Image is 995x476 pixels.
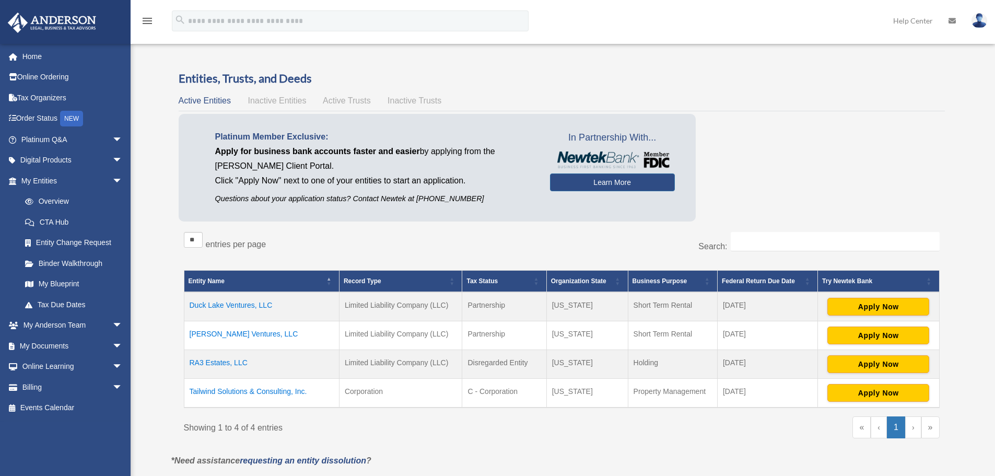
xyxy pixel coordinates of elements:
[112,315,133,336] span: arrow_drop_down
[248,96,306,105] span: Inactive Entities
[174,14,186,26] i: search
[905,416,921,438] a: Next
[462,350,546,379] td: Disregarded Entity
[112,170,133,192] span: arrow_drop_down
[7,46,138,67] a: Home
[546,350,628,379] td: [US_STATE]
[462,292,546,321] td: Partnership
[240,456,366,465] a: requesting an entity dissolution
[141,15,154,27] i: menu
[15,212,133,233] a: CTA Hub
[698,242,727,251] label: Search:
[112,129,133,150] span: arrow_drop_down
[184,416,554,435] div: Showing 1 to 4 of 4 entries
[7,87,138,108] a: Tax Organizers
[323,96,371,105] span: Active Trusts
[7,67,138,88] a: Online Ordering
[555,152,670,168] img: NewtekBankLogoSM.png
[112,356,133,378] span: arrow_drop_down
[462,271,546,293] th: Tax Status: Activate to sort
[15,294,133,315] a: Tax Due Dates
[189,277,225,285] span: Entity Name
[112,150,133,171] span: arrow_drop_down
[546,271,628,293] th: Organization State: Activate to sort
[827,327,929,344] button: Apply Now
[971,13,987,28] img: User Pic
[339,271,462,293] th: Record Type: Activate to sort
[7,398,138,419] a: Events Calendar
[344,277,381,285] span: Record Type
[388,96,441,105] span: Inactive Trusts
[871,416,887,438] a: Previous
[827,298,929,316] button: Apply Now
[550,130,675,146] span: In Partnership With...
[339,321,462,350] td: Limited Liability Company (LLC)
[15,191,128,212] a: Overview
[887,416,905,438] a: 1
[550,173,675,191] a: Learn More
[339,379,462,408] td: Corporation
[184,292,339,321] td: Duck Lake Ventures, LLC
[628,379,717,408] td: Property Management
[112,335,133,357] span: arrow_drop_down
[184,350,339,379] td: RA3 Estates, LLC
[7,108,138,130] a: Order StatusNEW
[215,192,534,205] p: Questions about your application status? Contact Newtek at [PHONE_NUMBER]
[215,130,534,144] p: Platinum Member Exclusive:
[462,321,546,350] td: Partnership
[7,356,138,377] a: Online Learningarrow_drop_down
[717,271,817,293] th: Federal Return Due Date: Activate to sort
[179,71,945,87] h3: Entities, Trusts, and Deeds
[628,350,717,379] td: Holding
[7,150,138,171] a: Digital Productsarrow_drop_down
[717,292,817,321] td: [DATE]
[339,350,462,379] td: Limited Liability Company (LLC)
[15,253,133,274] a: Binder Walkthrough
[717,350,817,379] td: [DATE]
[827,355,929,373] button: Apply Now
[852,416,871,438] a: First
[112,377,133,398] span: arrow_drop_down
[215,144,534,173] p: by applying from the [PERSON_NAME] Client Portal.
[818,271,939,293] th: Try Newtek Bank : Activate to sort
[628,321,717,350] td: Short Term Rental
[827,384,929,402] button: Apply Now
[215,173,534,188] p: Click "Apply Now" next to one of your entities to start an application.
[15,274,133,295] a: My Blueprint
[462,379,546,408] td: C - Corporation
[7,129,138,150] a: Platinum Q&Aarrow_drop_down
[546,321,628,350] td: [US_STATE]
[7,335,138,356] a: My Documentsarrow_drop_down
[339,292,462,321] td: Limited Liability Company (LLC)
[822,275,923,287] div: Try Newtek Bank
[551,277,606,285] span: Organization State
[546,292,628,321] td: [US_STATE]
[466,277,498,285] span: Tax Status
[184,379,339,408] td: Tailwind Solutions & Consulting, Inc.
[722,277,795,285] span: Federal Return Due Date
[717,321,817,350] td: [DATE]
[717,379,817,408] td: [DATE]
[184,321,339,350] td: [PERSON_NAME] Ventures, LLC
[5,13,99,33] img: Anderson Advisors Platinum Portal
[546,379,628,408] td: [US_STATE]
[184,271,339,293] th: Entity Name: Activate to invert sorting
[7,170,133,191] a: My Entitiesarrow_drop_down
[921,416,940,438] a: Last
[7,377,138,398] a: Billingarrow_drop_down
[215,147,420,156] span: Apply for business bank accounts faster and easier
[633,277,687,285] span: Business Purpose
[171,456,371,465] em: *Need assistance ?
[179,96,231,105] span: Active Entities
[206,240,266,249] label: entries per page
[15,233,133,253] a: Entity Change Request
[60,111,83,126] div: NEW
[628,271,717,293] th: Business Purpose: Activate to sort
[141,18,154,27] a: menu
[7,315,138,336] a: My Anderson Teamarrow_drop_down
[628,292,717,321] td: Short Term Rental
